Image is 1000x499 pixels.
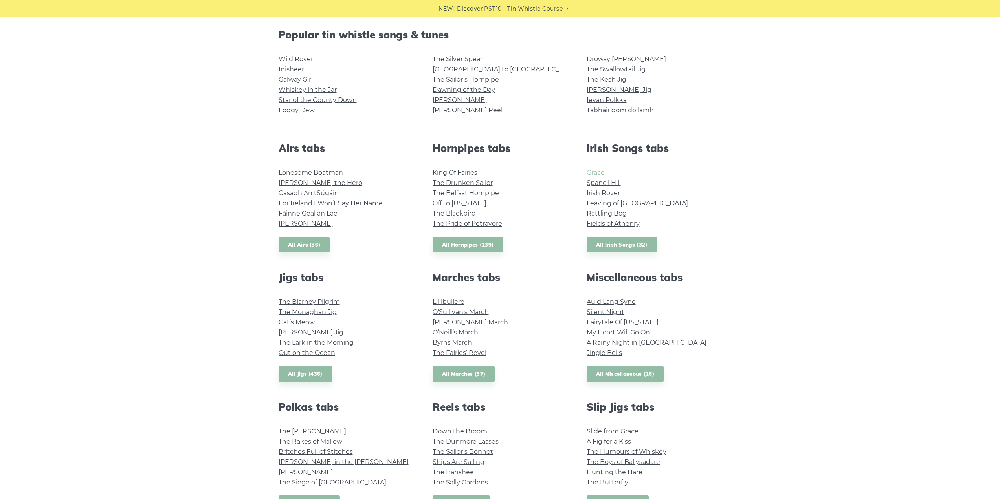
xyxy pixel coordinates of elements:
h2: Marches tabs [433,271,568,283]
a: Byrns March [433,339,472,346]
a: My Heart Will Go On [587,329,650,336]
a: [PERSON_NAME] [433,96,487,104]
a: The Banshee [433,468,474,476]
a: Lonesome Boatman [279,169,343,176]
a: The Sally Gardens [433,479,488,486]
a: The Blarney Pilgrim [279,298,340,305]
h2: Reels tabs [433,401,568,413]
a: Slide from Grace [587,428,639,435]
a: The Dunmore Lasses [433,438,499,445]
a: Galway Girl [279,76,313,83]
a: Britches Full of Stitches [279,448,353,455]
a: Ships Are Sailing [433,458,484,466]
a: All Jigs (436) [279,366,332,382]
a: The Lark in the Morning [279,339,354,346]
h2: Jigs tabs [279,271,414,283]
a: The Blackbird [433,210,476,217]
a: Foggy Dew [279,106,315,114]
a: [PERSON_NAME] [279,468,333,476]
a: Inisheer [279,66,304,73]
a: The Rakes of Mallow [279,438,342,445]
a: The Siege of [GEOGRAPHIC_DATA] [279,479,386,486]
a: Whiskey in the Jar [279,86,337,93]
a: Dawning of the Day [433,86,495,93]
a: The Sailor’s Hornpipe [433,76,499,83]
a: Fields of Athenry [587,220,640,227]
a: The Sailor’s Bonnet [433,448,493,455]
a: The Belfast Hornpipe [433,189,499,197]
a: Drowsy [PERSON_NAME] [587,55,666,63]
a: Off to [US_STATE] [433,199,486,207]
h2: Polkas tabs [279,401,414,413]
h2: Airs tabs [279,142,414,154]
a: A Rainy Night in [GEOGRAPHIC_DATA] [587,339,706,346]
a: All Miscellaneous (16) [587,366,664,382]
a: The Boys of Ballysadare [587,458,660,466]
a: The Butterfly [587,479,628,486]
a: [GEOGRAPHIC_DATA] to [GEOGRAPHIC_DATA] [433,66,578,73]
a: Down the Broom [433,428,487,435]
a: Tabhair dom do lámh [587,106,654,114]
a: The Pride of Petravore [433,220,502,227]
a: [PERSON_NAME] Jig [279,329,343,336]
a: PST10 - Tin Whistle Course [484,4,563,13]
a: A Fig for a Kiss [587,438,631,445]
a: The [PERSON_NAME] [279,428,346,435]
a: Lillibullero [433,298,464,305]
a: Irish Rover [587,189,620,197]
a: Silent Night [587,308,624,316]
a: The Fairies’ Revel [433,349,486,356]
span: Discover [457,4,483,13]
a: For Ireland I Won’t Say Her Name [279,199,383,207]
a: O’Neill’s March [433,329,478,336]
h2: Hornpipes tabs [433,142,568,154]
a: All Airs (36) [279,237,330,253]
a: Cat’s Meow [279,318,315,326]
a: [PERSON_NAME] Reel [433,106,503,114]
span: NEW: [439,4,455,13]
a: The Swallowtail Jig [587,66,646,73]
a: [PERSON_NAME] [279,220,333,227]
a: [PERSON_NAME] in the [PERSON_NAME] [279,458,409,466]
a: [PERSON_NAME] March [433,318,508,326]
a: Grace [587,169,605,176]
a: The Monaghan Jig [279,308,337,316]
a: All Irish Songs (32) [587,237,657,253]
a: The Silver Spear [433,55,483,63]
a: [PERSON_NAME] the Hero [279,179,362,186]
a: King Of Fairies [433,169,477,176]
a: [PERSON_NAME] Jig [587,86,651,93]
a: The Kesh Jig [587,76,626,83]
a: Fairytale Of [US_STATE] [587,318,659,326]
a: Hunting the Hare [587,468,642,476]
h2: Irish Songs tabs [587,142,722,154]
a: O’Sullivan’s March [433,308,489,316]
a: Rattling Bog [587,210,627,217]
a: Auld Lang Syne [587,298,636,305]
a: All Hornpipes (139) [433,237,503,253]
a: Wild Rover [279,55,313,63]
a: The Humours of Whiskey [587,448,666,455]
h2: Slip Jigs tabs [587,401,722,413]
a: Out on the Ocean [279,349,335,356]
a: Leaving of [GEOGRAPHIC_DATA] [587,199,688,207]
a: Spancil Hill [587,179,621,186]
a: Star of the County Down [279,96,357,104]
h2: Miscellaneous tabs [587,271,722,283]
a: Jingle Bells [587,349,622,356]
a: The Drunken Sailor [433,179,493,186]
a: Ievan Polkka [587,96,627,104]
h2: Popular tin whistle songs & tunes [279,29,722,41]
a: Casadh An tSúgáin [279,189,339,197]
a: Fáinne Geal an Lae [279,210,338,217]
a: All Marches (37) [433,366,495,382]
